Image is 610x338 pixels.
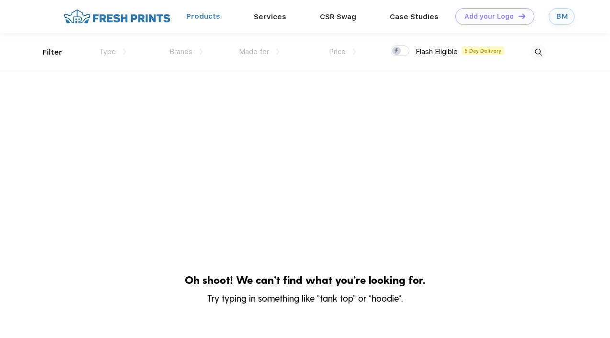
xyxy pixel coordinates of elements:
[329,47,346,56] span: Price
[239,47,269,56] span: Made for
[200,49,203,55] img: dropdown.png
[549,8,575,25] a: BM
[416,47,458,56] span: Flash Eligible
[61,8,173,25] img: fo%20logo%202.webp
[519,13,525,19] img: DT
[169,47,192,56] span: Brands
[531,45,546,60] img: desktop_search.svg
[320,12,356,21] a: CSR Swag
[99,47,116,56] span: Type
[43,47,62,58] div: Filter
[123,49,126,55] img: dropdown.png
[254,12,286,21] a: Services
[186,12,220,21] a: Products
[462,46,504,55] span: 5 Day Delivery
[276,49,280,55] img: dropdown.png
[353,49,356,55] img: dropdown.png
[464,12,514,21] div: Add your Logo
[556,12,567,21] div: BM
